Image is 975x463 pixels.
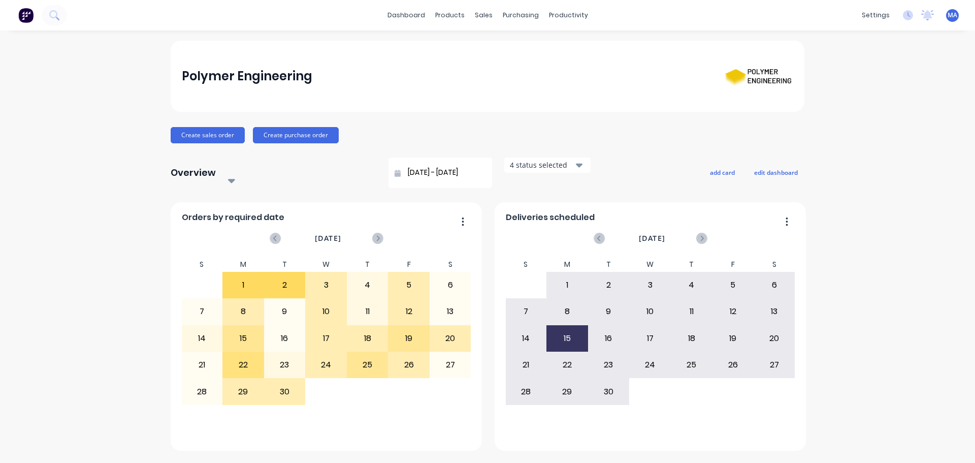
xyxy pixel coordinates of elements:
[171,127,245,143] button: Create sales order
[589,379,629,404] div: 30
[223,352,264,378] div: 22
[712,257,754,272] div: F
[265,326,305,351] div: 16
[430,352,471,378] div: 27
[722,56,793,96] img: Polymer Engineering
[671,299,712,324] div: 11
[305,257,347,272] div: W
[547,299,588,324] div: 8
[223,299,264,324] div: 8
[630,299,670,324] div: 10
[265,272,305,298] div: 2
[505,257,547,272] div: S
[227,170,313,181] div: Select...
[588,257,630,272] div: T
[712,352,753,378] div: 26
[388,257,430,272] div: F
[498,8,544,23] div: purchasing
[223,326,264,351] div: 15
[306,326,346,351] div: 17
[754,299,795,324] div: 13
[315,233,341,244] span: [DATE]
[506,379,546,404] div: 28
[182,352,222,378] div: 21
[589,272,629,298] div: 2
[544,8,593,23] div: productivity
[347,299,388,324] div: 11
[510,160,574,170] div: 4 status selected
[589,299,629,324] div: 9
[223,272,264,298] div: 1
[547,352,588,378] div: 22
[547,379,588,404] div: 29
[671,272,712,298] div: 4
[639,233,665,244] span: [DATE]
[306,352,346,378] div: 24
[306,272,346,298] div: 3
[630,326,670,351] div: 17
[547,272,588,298] div: 1
[182,211,284,224] span: Orders by required date
[546,257,588,272] div: M
[182,66,312,86] div: Polymer Engineering
[181,257,223,272] div: S
[547,326,588,351] div: 15
[265,299,305,324] div: 9
[754,326,795,351] div: 20
[948,11,957,20] span: MA
[504,158,591,173] button: 4 status selected
[18,8,34,23] img: Factory
[747,166,804,179] button: edit dashboard
[589,326,629,351] div: 16
[671,352,712,378] div: 25
[253,127,339,143] button: Create purchase order
[347,272,388,298] div: 4
[754,352,795,378] div: 27
[388,299,429,324] div: 12
[182,326,222,351] div: 14
[671,326,712,351] div: 18
[506,326,546,351] div: 14
[671,257,712,272] div: T
[430,326,471,351] div: 20
[470,8,498,23] div: sales
[306,299,346,324] div: 10
[382,8,430,23] a: dashboard
[630,352,670,378] div: 24
[222,257,264,272] div: M
[712,272,753,298] div: 5
[430,299,471,324] div: 13
[630,272,670,298] div: 3
[712,326,753,351] div: 19
[347,352,388,378] div: 25
[182,379,222,404] div: 28
[506,211,595,224] span: Deliveries scheduled
[506,352,546,378] div: 21
[712,299,753,324] div: 12
[430,8,470,23] div: products
[388,326,429,351] div: 19
[589,352,629,378] div: 23
[388,352,429,378] div: 26
[265,352,305,378] div: 23
[430,257,471,272] div: S
[430,272,471,298] div: 6
[506,299,546,324] div: 7
[703,166,741,179] button: add card
[388,272,429,298] div: 5
[171,163,216,183] div: Overview
[857,8,895,23] div: settings
[629,257,671,272] div: W
[754,272,795,298] div: 6
[182,299,222,324] div: 7
[223,379,264,404] div: 29
[347,326,388,351] div: 18
[754,257,795,272] div: S
[265,379,305,404] div: 30
[264,257,306,272] div: T
[347,257,388,272] div: T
